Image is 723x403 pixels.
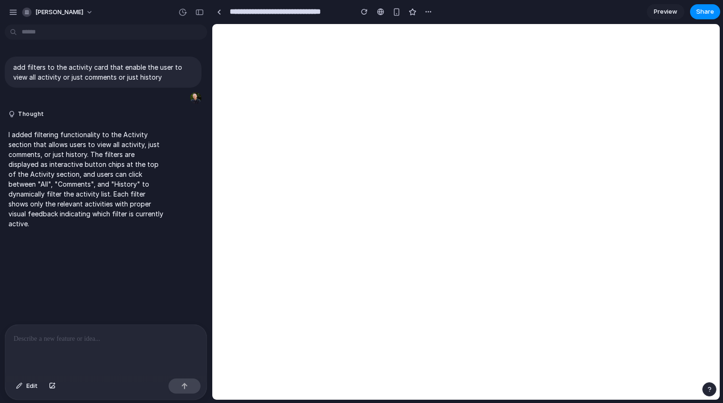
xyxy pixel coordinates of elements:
span: [PERSON_NAME] [35,8,83,17]
span: Edit [26,381,38,391]
p: add filters to the activity card that enable the user to view all activity or just comments or ju... [13,62,193,82]
p: I added filtering functionality to the Activity section that allows users to view all activity, j... [8,130,166,229]
button: Share [690,4,720,19]
button: Edit [11,378,42,394]
button: [PERSON_NAME] [18,5,98,20]
a: Preview [647,4,684,19]
span: Share [696,7,714,16]
span: Preview [654,7,677,16]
